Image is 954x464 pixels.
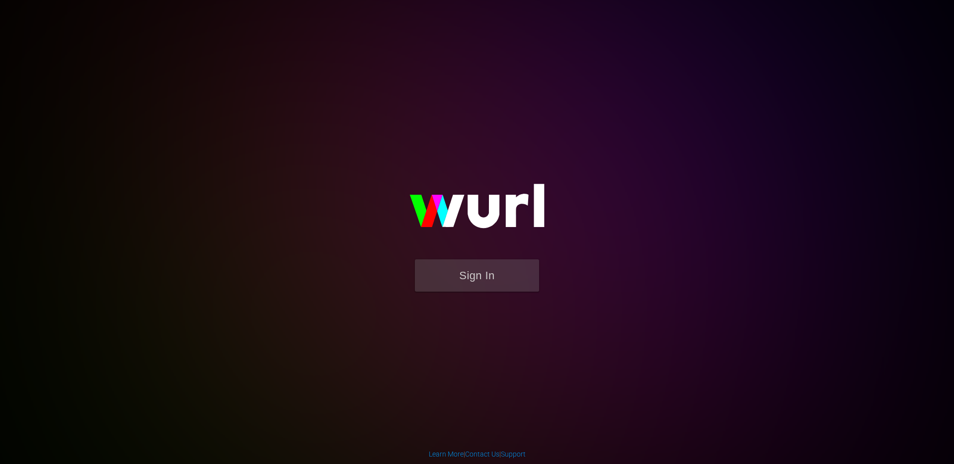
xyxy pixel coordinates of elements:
a: Support [501,450,526,458]
img: wurl-logo-on-black-223613ac3d8ba8fe6dc639794a292ebdb59501304c7dfd60c99c58986ef67473.svg [378,162,576,259]
a: Contact Us [465,450,499,458]
div: | | [429,449,526,459]
a: Learn More [429,450,464,458]
button: Sign In [415,259,539,292]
